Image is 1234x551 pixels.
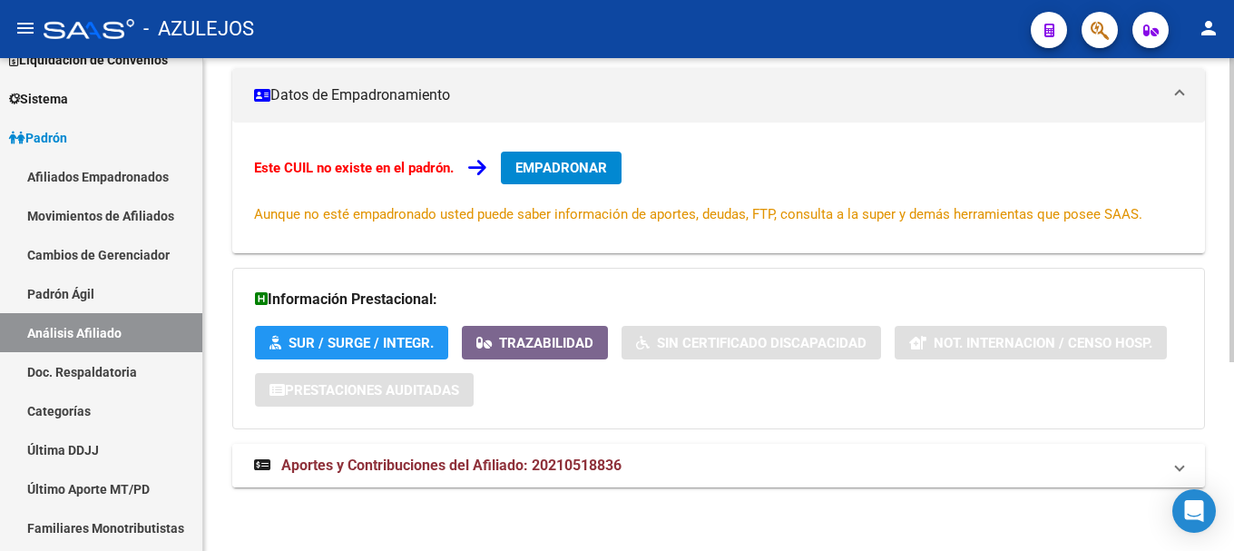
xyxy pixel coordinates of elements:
[934,335,1152,351] span: Not. Internacion / Censo Hosp.
[9,89,68,109] span: Sistema
[255,326,448,359] button: SUR / SURGE / INTEGR.
[462,326,608,359] button: Trazabilidad
[285,382,459,398] span: Prestaciones Auditadas
[657,335,867,351] span: Sin Certificado Discapacidad
[15,17,36,39] mat-icon: menu
[232,123,1205,253] div: Datos de Empadronamiento
[143,9,254,49] span: - AZULEJOS
[289,335,434,351] span: SUR / SURGE / INTEGR.
[9,50,168,70] span: Liquidación de Convenios
[232,444,1205,487] mat-expansion-panel-header: Aportes y Contribuciones del Afiliado: 20210518836
[254,206,1142,222] span: Aunque no esté empadronado usted puede saber información de aportes, deudas, FTP, consulta a la s...
[499,335,593,351] span: Trazabilidad
[255,287,1182,312] h3: Información Prestacional:
[515,160,607,176] span: EMPADRONAR
[254,85,1161,105] mat-panel-title: Datos de Empadronamiento
[1198,17,1219,39] mat-icon: person
[501,152,622,184] button: EMPADRONAR
[1172,489,1216,533] div: Open Intercom Messenger
[232,68,1205,123] mat-expansion-panel-header: Datos de Empadronamiento
[622,326,881,359] button: Sin Certificado Discapacidad
[255,373,474,407] button: Prestaciones Auditadas
[9,128,67,148] span: Padrón
[895,326,1167,359] button: Not. Internacion / Censo Hosp.
[281,457,622,474] span: Aportes y Contribuciones del Afiliado: 20210518836
[254,160,454,176] strong: Este CUIL no existe en el padrón.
